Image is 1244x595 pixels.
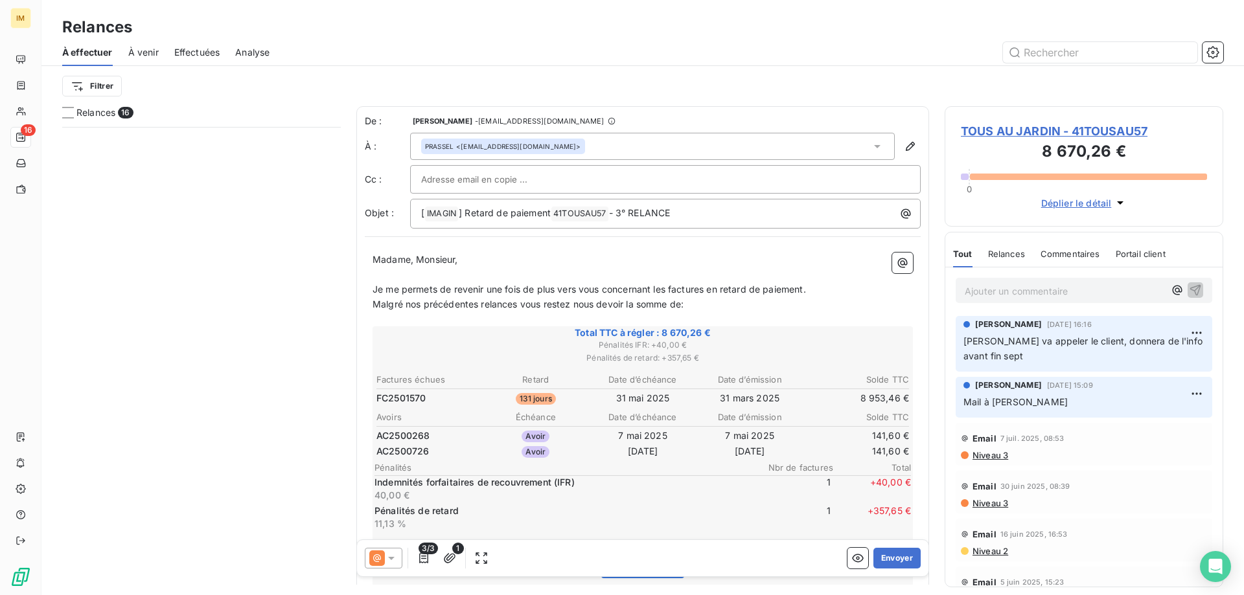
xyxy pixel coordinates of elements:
[373,284,806,295] span: Je me permets de revenir une fois de plus vers vous concernant les factures en retard de paiement.
[376,429,481,443] td: AC2500268
[374,462,755,473] span: Pénalités
[804,410,910,424] th: Solde TTC
[483,373,588,387] th: Retard
[10,8,31,28] div: IM
[1116,249,1166,259] span: Portail client
[374,352,911,364] span: Pénalités de retard : + 357,65 €
[551,207,608,221] span: 41TOUSAU57
[516,393,556,405] span: 131 jours
[413,117,472,125] span: [PERSON_NAME]
[10,567,31,587] img: Logo LeanPay
[1200,551,1231,582] div: Open Intercom Messenger
[62,76,122,96] button: Filtrer
[953,249,973,259] span: Tout
[425,207,458,221] span: IMAGIN
[374,517,750,530] p: 11,13 %
[118,107,133,118] span: 16
[697,429,803,443] td: 7 mai 2025
[459,207,551,218] span: ] Retard de paiement
[1003,42,1197,63] input: Rechercher
[522,446,549,458] span: Avoir
[967,184,972,194] span: 0
[804,429,910,443] td: 141,60 €
[365,140,410,153] label: À :
[971,498,1008,508] span: Niveau 3
[963,396,1068,407] span: Mail à [PERSON_NAME]
[973,481,996,491] span: Email
[753,504,831,530] span: 1
[963,335,1205,361] span: [PERSON_NAME] va appeler le client, donnera de l'info avant fin sept
[365,207,394,218] span: Objet :
[1041,249,1100,259] span: Commentaires
[376,392,426,405] span: FC2501570
[697,444,803,458] td: [DATE]
[376,444,481,458] td: AC2500726
[590,429,695,443] td: 7 mai 2025
[21,124,36,136] span: 16
[804,391,910,405] td: 8 953,46 €
[365,173,410,186] label: Cc :
[609,207,671,218] span: - 3° RELANCE
[961,122,1207,140] span: TOUS AU JARDIN - 41TOUSAU57
[833,504,911,530] span: + 357,65 €
[374,339,911,351] span: Pénalités IFR : + 40,00 €
[374,504,750,517] p: Pénalités de retard
[971,450,1008,460] span: Niveau 3
[1047,381,1093,389] span: [DATE] 15:09
[373,254,458,265] span: Madame, Monsieur,
[1000,482,1070,490] span: 30 juin 2025, 08:39
[475,117,604,125] span: - [EMAIL_ADDRESS][DOMAIN_NAME]
[804,373,910,387] th: Solde TTC
[833,462,911,473] span: Total
[522,431,549,442] span: Avoir
[1041,196,1112,210] span: Déplier le détail
[971,546,1008,556] span: Niveau 2
[697,410,803,424] th: Date d’émission
[419,543,438,554] span: 3/3
[373,298,684,309] span: Malgré nos précédentes relances vous restez nous devoir la somme de:
[235,46,270,59] span: Analyse
[590,373,695,387] th: Date d’échéance
[374,489,750,502] p: 40,00 €
[755,462,833,473] span: Nbr de factures
[697,373,803,387] th: Date d’émission
[804,444,910,458] td: 141,60 €
[590,410,695,424] th: Date d’échéance
[128,46,159,59] span: À venir
[975,319,1042,330] span: [PERSON_NAME]
[365,115,410,128] span: De :
[988,249,1025,259] span: Relances
[833,476,911,502] span: + 40,00 €
[1000,578,1065,586] span: 5 juin 2025, 15:23
[62,16,132,39] h3: Relances
[483,410,588,424] th: Échéance
[697,391,803,405] td: 31 mars 2025
[961,140,1207,166] h3: 8 670,26 €
[421,207,424,218] span: [
[973,577,996,587] span: Email
[62,127,341,595] div: grid
[376,410,481,424] th: Avoirs
[374,476,750,489] p: Indemnités forfaitaires de recouvrement (IFR)
[62,46,113,59] span: À effectuer
[873,548,921,568] button: Envoyer
[374,326,911,339] span: Total TTC à régler : 8 670,26 €
[76,106,115,119] span: Relances
[425,142,581,151] div: <[EMAIL_ADDRESS][DOMAIN_NAME]>
[174,46,220,59] span: Effectuées
[975,379,1042,391] span: [PERSON_NAME]
[973,529,996,539] span: Email
[1000,434,1065,442] span: 7 juil. 2025, 08:53
[753,476,831,502] span: 1
[1037,196,1131,210] button: Déplier le détail
[1047,320,1092,328] span: [DATE] 16:16
[590,391,695,405] td: 31 mai 2025
[452,543,464,554] span: 1
[421,170,560,189] input: Adresse email en copie ...
[590,444,695,458] td: [DATE]
[425,142,454,151] span: PRASSEL
[376,373,481,387] th: Factures échues
[1000,530,1068,538] span: 16 juin 2025, 16:53
[973,433,996,443] span: Email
